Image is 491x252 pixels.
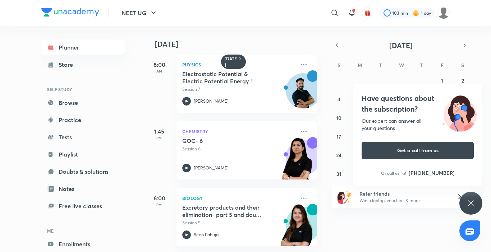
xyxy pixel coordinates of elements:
[145,194,174,202] h5: 6:00
[41,57,125,72] a: Store
[364,10,371,16] img: avatar
[41,199,125,213] a: Free live classes
[441,77,443,84] abbr: August 1, 2025
[41,225,125,237] h6: ME
[462,77,464,84] abbr: August 2, 2025
[401,169,455,177] a: [PHONE_NUMBER]
[182,146,295,152] p: Session 6
[41,130,125,144] a: Tests
[461,62,464,69] abbr: Saturday
[333,93,345,105] button: August 3, 2025
[194,232,219,238] p: Seep Pahuja
[194,165,229,171] p: [PERSON_NAME]
[155,40,324,48] h4: [DATE]
[145,202,174,207] p: PM
[336,152,341,159] abbr: August 24, 2025
[358,62,362,69] abbr: Monday
[338,62,340,69] abbr: Sunday
[379,62,382,69] abbr: Tuesday
[457,75,468,86] button: August 2, 2025
[145,136,174,140] p: PM
[336,115,341,121] abbr: August 10, 2025
[333,131,345,142] button: August 17, 2025
[362,142,474,159] button: Get a call from us
[333,149,345,161] button: August 24, 2025
[182,204,272,218] h5: Excretory products and their elimination- part 5 and doubt clearing session
[41,8,99,18] a: Company Logo
[436,75,448,86] button: August 1, 2025
[41,83,125,95] h6: SELF STUDY
[338,96,340,103] abbr: August 3, 2025
[182,137,272,144] h5: GOC- 6
[399,62,404,69] abbr: Wednesday
[182,220,295,226] p: Session 5
[362,7,373,19] button: avatar
[145,60,174,69] h5: 8:00
[333,168,345,179] button: August 31, 2025
[336,133,341,140] abbr: August 17, 2025
[194,98,229,104] p: [PERSON_NAME]
[182,60,295,69] p: Physics
[41,113,125,127] a: Practice
[41,237,125,251] a: Enrollments
[41,147,125,162] a: Playlist
[338,190,352,204] img: referral
[41,40,125,55] a: Planner
[412,9,419,17] img: streak
[286,77,321,112] img: Avatar
[182,194,295,202] p: Biology
[362,93,474,115] h4: Have questions about the subscription?
[389,41,413,50] span: [DATE]
[59,60,77,69] div: Store
[336,171,341,177] abbr: August 31, 2025
[182,127,295,136] p: Chemistry
[41,182,125,196] a: Notes
[225,56,237,67] h6: [DATE]
[182,86,295,93] p: Session 7
[41,95,125,110] a: Browse
[409,169,455,177] h6: [PHONE_NUMBER]
[362,117,474,132] div: Our expert can answer all your questions
[441,62,444,69] abbr: Friday
[359,197,448,204] p: Win a laptop, vouchers & more
[381,170,399,176] p: Or call us
[359,190,448,197] h6: Refer friends
[277,137,317,187] img: unacademy
[437,7,450,19] img: Priyanshu chakraborty
[41,164,125,179] a: Doubts & solutions
[145,127,174,136] h5: 1:45
[117,6,162,20] button: NEET UG
[333,112,345,123] button: August 10, 2025
[41,8,99,17] img: Company Logo
[420,62,423,69] abbr: Thursday
[145,69,174,73] p: AM
[437,93,482,132] img: ttu_illustration_new.svg
[342,40,460,50] button: [DATE]
[182,70,272,85] h5: Electrostatic Potential & Electric Potential Energy 1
